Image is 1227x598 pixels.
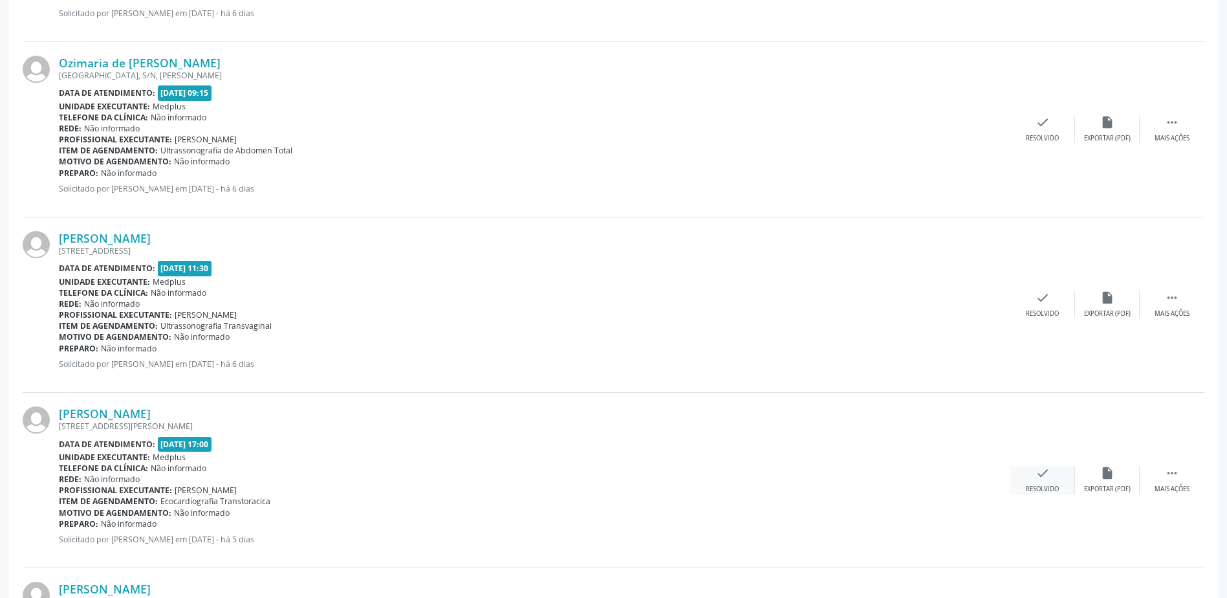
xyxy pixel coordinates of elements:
b: Rede: [59,298,81,309]
b: Telefone da clínica: [59,112,148,123]
span: Não informado [84,474,140,485]
div: [STREET_ADDRESS] [59,245,1010,256]
b: Rede: [59,474,81,485]
span: Ecocardiografia Transtoracica [160,496,270,507]
b: Preparo: [59,168,98,179]
div: [GEOGRAPHIC_DATA], S/N, [PERSON_NAME] [59,70,1010,81]
i: insert_drive_file [1100,291,1114,305]
div: Exportar (PDF) [1084,485,1131,494]
b: Unidade executante: [59,101,150,112]
img: img [23,231,50,258]
span: [DATE] 11:30 [158,261,212,276]
span: Ultrassonografia Transvaginal [160,320,272,331]
span: Não informado [84,298,140,309]
p: Solicitado por [PERSON_NAME] em [DATE] - há 5 dias [59,534,1010,545]
span: Não informado [174,156,230,167]
b: Profissional executante: [59,309,172,320]
span: Ultrassonografia de Abdomen Total [160,145,292,156]
a: Ozimaria de [PERSON_NAME] [59,56,221,70]
i: check [1036,291,1050,305]
div: Mais ações [1155,134,1189,143]
span: Não informado [151,287,206,298]
b: Item de agendamento: [59,145,158,156]
b: Telefone da clínica: [59,463,148,474]
b: Unidade executante: [59,452,150,463]
p: Solicitado por [PERSON_NAME] em [DATE] - há 6 dias [59,183,1010,194]
span: [PERSON_NAME] [175,134,237,145]
div: Resolvido [1026,309,1059,318]
b: Rede: [59,123,81,134]
i: insert_drive_file [1100,466,1114,480]
div: Exportar (PDF) [1084,309,1131,318]
b: Telefone da clínica: [59,287,148,298]
b: Preparo: [59,343,98,354]
b: Unidade executante: [59,276,150,287]
b: Motivo de agendamento: [59,331,171,342]
b: Motivo de agendamento: [59,156,171,167]
span: Não informado [101,168,157,179]
i:  [1165,466,1179,480]
span: [PERSON_NAME] [175,485,237,496]
b: Data de atendimento: [59,439,155,450]
span: Medplus [153,452,186,463]
span: Não informado [151,112,206,123]
i: check [1036,466,1050,480]
a: [PERSON_NAME] [59,406,151,421]
i:  [1165,115,1179,129]
b: Preparo: [59,518,98,529]
b: Item de agendamento: [59,320,158,331]
div: Resolvido [1026,485,1059,494]
p: Solicitado por [PERSON_NAME] em [DATE] - há 6 dias [59,359,1010,370]
b: Motivo de agendamento: [59,507,171,518]
span: [PERSON_NAME] [175,309,237,320]
span: Não informado [84,123,140,134]
span: Não informado [101,343,157,354]
b: Profissional executante: [59,485,172,496]
a: [PERSON_NAME] [59,582,151,596]
i: check [1036,115,1050,129]
a: [PERSON_NAME] [59,231,151,245]
i:  [1165,291,1179,305]
span: Não informado [151,463,206,474]
div: Resolvido [1026,134,1059,143]
b: Data de atendimento: [59,87,155,98]
div: [STREET_ADDRESS][PERSON_NAME] [59,421,1010,432]
span: [DATE] 09:15 [158,85,212,100]
span: Medplus [153,101,186,112]
div: Mais ações [1155,485,1189,494]
img: img [23,406,50,434]
b: Data de atendimento: [59,263,155,274]
span: Não informado [174,331,230,342]
img: img [23,56,50,83]
span: Não informado [101,518,157,529]
span: Não informado [174,507,230,518]
span: [DATE] 17:00 [158,437,212,452]
b: Item de agendamento: [59,496,158,507]
span: Medplus [153,276,186,287]
p: Solicitado por [PERSON_NAME] em [DATE] - há 6 dias [59,8,1010,19]
i: insert_drive_file [1100,115,1114,129]
div: Exportar (PDF) [1084,134,1131,143]
b: Profissional executante: [59,134,172,145]
div: Mais ações [1155,309,1189,318]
